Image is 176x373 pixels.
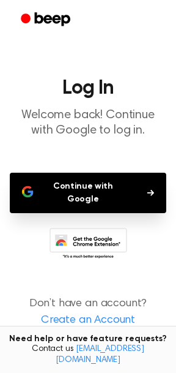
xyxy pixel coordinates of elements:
span: Contact us [7,344,169,366]
a: [EMAIL_ADDRESS][DOMAIN_NAME] [56,345,144,364]
a: Beep [12,8,81,32]
p: Welcome back! Continue with Google to log in. [10,108,166,138]
a: Create an Account [12,312,164,329]
button: Continue with Google [10,173,166,213]
h1: Log In [10,78,166,98]
p: Don’t have an account? [10,296,166,329]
